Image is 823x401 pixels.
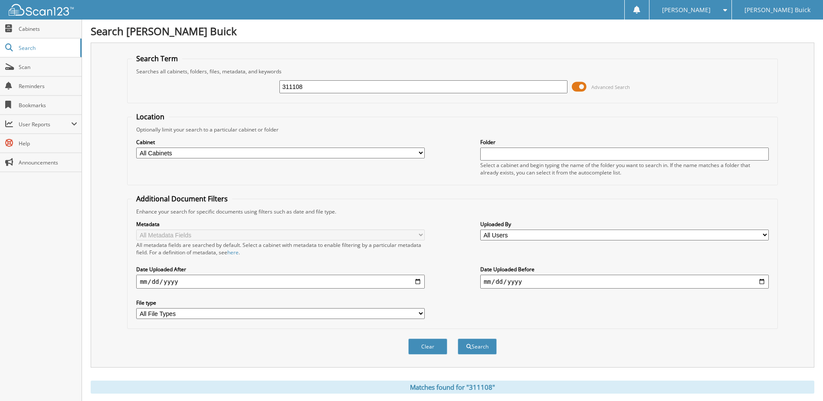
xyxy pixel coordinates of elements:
[132,194,232,204] legend: Additional Document Filters
[9,4,74,16] img: scan123-logo-white.svg
[19,25,77,33] span: Cabinets
[132,68,773,75] div: Searches all cabinets, folders, files, metadata, and keywords
[132,126,773,133] div: Optionally limit your search to a particular cabinet or folder
[19,82,77,90] span: Reminders
[136,275,425,289] input: start
[480,275,769,289] input: end
[744,7,810,13] span: [PERSON_NAME] Buick
[136,138,425,146] label: Cabinet
[136,220,425,228] label: Metadata
[480,161,769,176] div: Select a cabinet and begin typing the name of the folder you want to search in. If the name match...
[19,159,77,166] span: Announcements
[132,112,169,122] legend: Location
[136,299,425,306] label: File type
[19,44,76,52] span: Search
[132,54,182,63] legend: Search Term
[19,140,77,147] span: Help
[91,381,814,394] div: Matches found for "311108"
[227,249,239,256] a: here
[19,102,77,109] span: Bookmarks
[458,339,497,355] button: Search
[136,266,425,273] label: Date Uploaded After
[591,84,630,90] span: Advanced Search
[136,241,425,256] div: All metadata fields are searched by default. Select a cabinet with metadata to enable filtering b...
[662,7,711,13] span: [PERSON_NAME]
[91,24,814,38] h1: Search [PERSON_NAME] Buick
[480,220,769,228] label: Uploaded By
[19,63,77,71] span: Scan
[480,266,769,273] label: Date Uploaded Before
[408,339,447,355] button: Clear
[132,208,773,215] div: Enhance your search for specific documents using filters such as date and file type.
[19,121,71,128] span: User Reports
[480,138,769,146] label: Folder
